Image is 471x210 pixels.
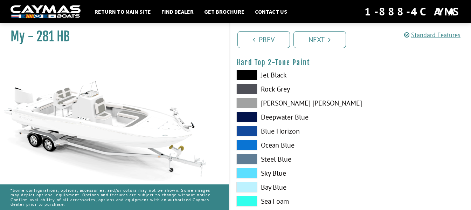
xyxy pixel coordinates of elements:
a: Prev [237,31,290,48]
a: Standard Features [404,31,460,39]
label: Steel Blue [236,154,343,164]
a: Return to main site [91,7,154,16]
label: Rock Grey [236,84,343,94]
label: Ocean Blue [236,140,343,150]
label: Bay Blue [236,182,343,192]
label: Blue Horizon [236,126,343,136]
img: white-logo-c9c8dbefe5ff5ceceb0f0178aa75bf4bb51f6bca0971e226c86eb53dfe498488.png [11,5,81,18]
label: Jet Black [236,70,343,80]
h4: Hard Top 2-Tone Paint [236,58,464,67]
p: *Some configurations, options, accessories, and/or colors may not be shown. Some images may depic... [11,184,218,210]
h1: My - 281 HB [11,29,211,45]
a: Find Dealer [158,7,197,16]
label: [PERSON_NAME] [PERSON_NAME] [236,98,343,108]
a: Next [293,31,346,48]
a: Get Brochure [201,7,248,16]
div: 1-888-4CAYMAS [365,4,460,19]
label: Deepwater Blue [236,112,343,122]
label: Sea Foam [236,196,343,206]
label: Sky Blue [236,168,343,178]
a: Contact Us [251,7,291,16]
